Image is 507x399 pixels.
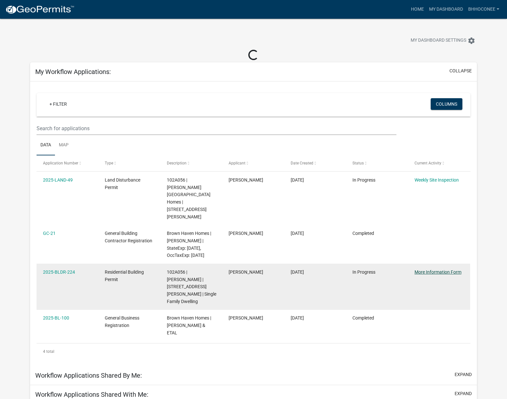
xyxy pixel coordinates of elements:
[44,98,72,110] a: + Filter
[352,269,375,275] span: In Progress
[408,155,470,171] datatable-header-cell: Current Activity
[43,231,56,236] a: GC-21
[229,161,245,165] span: Applicant
[43,269,75,275] a: 2025-BLDR-224
[43,177,73,183] a: 2025-LAND-49
[455,371,472,378] button: expand
[222,155,285,171] datatable-header-cell: Applicant
[415,269,461,275] a: More Information Form
[291,269,304,275] span: 07/19/2025
[352,315,374,320] span: Completed
[291,161,313,165] span: Date Created
[161,155,223,171] datatable-header-cell: Description
[468,37,475,45] i: settings
[426,3,466,16] a: My Dashboard
[352,177,375,183] span: In Progress
[37,122,396,135] input: Search for applications
[285,155,347,171] datatable-header-cell: Date Created
[105,231,152,243] span: General Building Contractor Registration
[105,315,139,328] span: General Business Registration
[229,315,263,320] span: Terrie Moon
[411,37,466,45] span: My Dashboard Settings
[291,231,304,236] span: 07/22/2025
[346,155,408,171] datatable-header-cell: Status
[30,81,477,366] div: collapse
[229,269,263,275] span: Terrie Moon
[43,315,69,320] a: 2025-BL-100
[167,315,211,335] span: Brown Haven Homes | KIRCHHOFF MARC A & ETAL
[37,155,99,171] datatable-header-cell: Application Number
[99,155,161,171] datatable-header-cell: Type
[352,231,374,236] span: Completed
[229,177,263,183] span: Terrie Moon
[105,269,144,282] span: Residential Building Permit
[167,177,210,219] span: 102A056 | Terrie Moon - Brown Haven Homes | 115 ELLMAN DR
[167,269,216,304] span: 102A056 | TIRADO JAVIER | 115 ELLMAN DR | Single Family Dwelling
[291,315,304,320] span: 04/30/2025
[431,98,462,110] button: Columns
[35,68,111,76] h5: My Workflow Applications:
[55,135,72,156] a: Map
[352,161,364,165] span: Status
[37,135,55,156] a: Data
[455,390,472,397] button: expand
[415,177,459,183] a: Weekly Site Inspection
[405,34,480,47] button: My Dashboard Settingssettings
[229,231,263,236] span: Terrie Moon
[415,161,441,165] span: Current Activity
[466,3,502,16] a: BHHOconee
[43,161,78,165] span: Application Number
[35,372,142,379] h5: Workflow Applications Shared By Me:
[37,343,470,360] div: 4 total
[105,177,140,190] span: Land Disturbance Permit
[167,231,211,258] span: Brown Haven Homes | John Allen | StateExp: 07/30/2026, OccTaxExp: 12/31/2025
[408,3,426,16] a: Home
[449,68,472,74] button: collapse
[291,177,304,183] span: 07/23/2025
[167,161,187,165] span: Description
[105,161,113,165] span: Type
[35,391,148,398] h5: Workflow Applications Shared With Me:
